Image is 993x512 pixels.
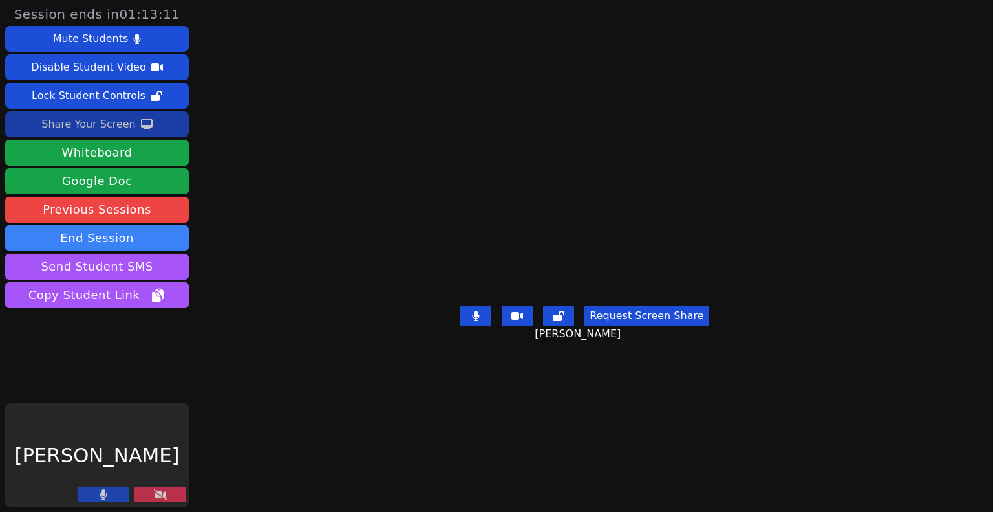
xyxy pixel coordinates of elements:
time: 01:13:11 [120,6,180,22]
button: Whiteboard [5,140,189,166]
span: Session ends in [14,5,180,23]
button: Mute Students [5,26,189,52]
div: Lock Student Controls [32,85,145,106]
a: Previous Sessions [5,197,189,223]
button: Disable Student Video [5,54,189,80]
button: End Session [5,225,189,251]
span: [PERSON_NAME] [535,326,624,342]
button: Lock Student Controls [5,83,189,109]
button: Copy Student Link [5,282,189,308]
span: Copy Student Link [28,286,165,304]
button: Share Your Screen [5,111,189,137]
button: Request Screen Share [584,306,709,326]
div: Share Your Screen [41,114,136,135]
div: Disable Student Video [31,57,145,78]
button: Send Student SMS [5,254,189,280]
a: Google Doc [5,168,189,194]
div: Mute Students [53,28,128,49]
div: [PERSON_NAME] [5,403,189,507]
